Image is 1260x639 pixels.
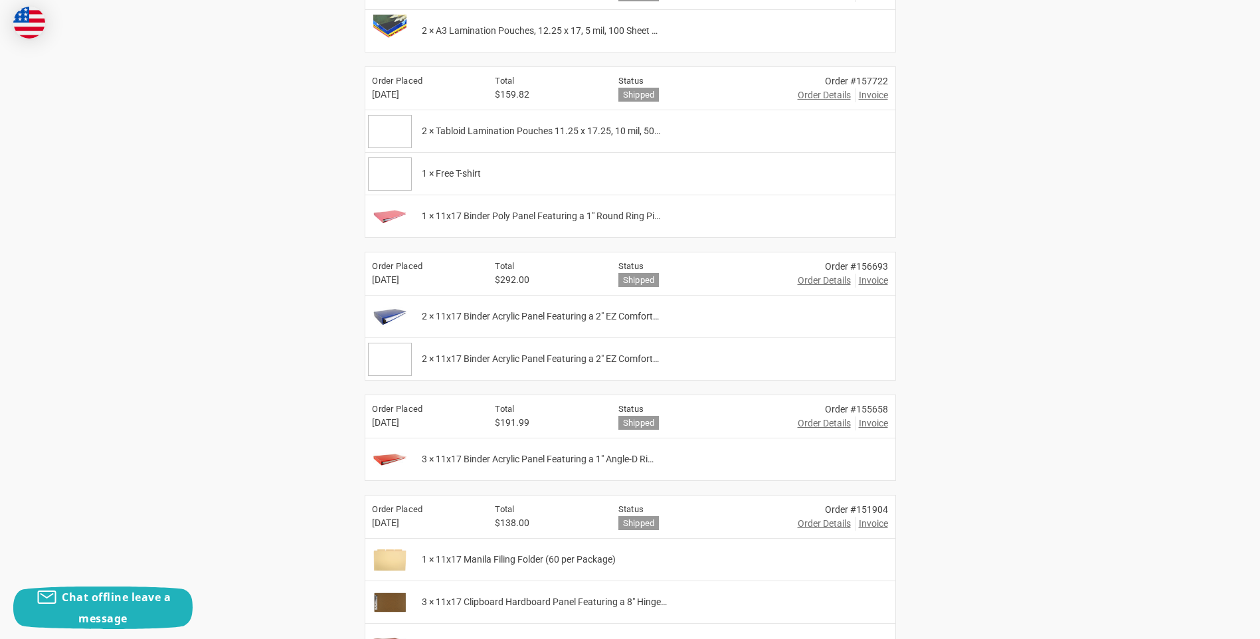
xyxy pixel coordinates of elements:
span: [DATE] [372,416,474,430]
span: Invoice [859,274,888,288]
span: [DATE] [372,273,474,287]
h6: Shipped [618,88,660,102]
img: duty and tax information for United States [13,7,45,39]
h6: Shipped [618,516,660,530]
span: 1 × 11x17 Binder Poly Panel Featuring a 1" Round Ring Pi… [422,209,660,223]
h6: Total [495,74,596,88]
span: $292.00 [495,273,596,287]
span: $159.82 [495,88,596,102]
span: 1 × Free T-shirt [422,167,481,181]
a: Order Details [798,517,851,531]
h6: Total [495,403,596,416]
h6: Status [618,260,776,273]
h6: Order Placed [372,260,474,273]
span: Invoice [859,88,888,102]
h6: Shipped [618,416,660,430]
span: Chat offline leave a message [62,590,171,626]
h6: Total [495,260,596,273]
a: Order Details [798,274,851,288]
h6: Order Placed [372,403,474,416]
span: 3 × 11x17 Binder Acrylic Panel Featuring a 1" Angle-D Ri… [422,452,654,466]
a: Order Details [798,416,851,430]
div: Order #156693 [798,260,888,274]
span: $138.00 [495,516,596,530]
img: 11x17 Binder Poly Panel Featuring a 1" Round Ring Pink [368,200,411,233]
div: Order #151904 [798,503,888,517]
h6: Total [495,503,596,516]
span: [DATE] [372,88,474,102]
button: Chat offline leave a message [13,587,193,629]
img: 11x17 Clipboard Hardboard Panel Featuring a 8" Hinge Clip Brown [368,586,411,619]
h6: Status [618,74,776,88]
h6: Shipped [618,273,660,287]
h6: Order Placed [372,503,474,516]
h6: Order Placed [372,74,474,88]
h6: Status [618,403,776,416]
span: 3 × 11x17 Clipboard Hardboard Panel Featuring a 8" Hinge… [422,595,667,609]
img: 11x17 Binder Acrylic Panel Featuring a 1" Angle-D Ring Red [368,443,411,476]
h6: Status [618,503,776,516]
span: Invoice [859,416,888,430]
img: 11x17 Manila Filing Folder (60 per Package) [368,543,411,577]
span: Invoice [859,517,888,531]
div: Order #155658 [798,403,888,416]
span: [DATE] [372,516,474,530]
div: Order #157722 [798,74,888,88]
span: 2 × 11x17 Binder Acrylic Panel Featuring a 2" EZ Comfort… [422,310,659,323]
span: 2 × A3 Lamination Pouches, 12.25 x 17, 5 mil, 100 Sheet … [422,24,658,38]
span: 2 × 11x17 Binder Acrylic Panel Featuring a 2" EZ Comfort… [422,352,659,366]
a: Order Details [798,88,851,102]
span: 2 × Tabloid Lamination Pouches 11.25 x 17.25, 10 mil, 50… [422,124,660,138]
span: 1 × 11x17 Manila Filing Folder (60 per Package) [422,553,616,567]
img: 11x17 Binder Acrylic Panel Featuring a 2" EZ Comfort Locking Angle-D Blue [368,300,411,333]
span: $191.99 [495,416,596,430]
img: A3 Lamination Pouches, 12.25 x 17, 5 mil, 100 Sheet Pack [368,15,411,48]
